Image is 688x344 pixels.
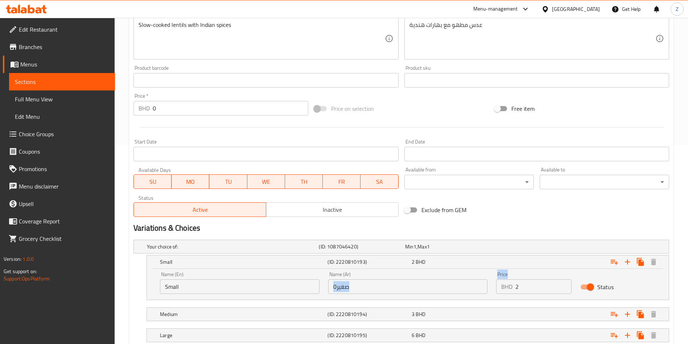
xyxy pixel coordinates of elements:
[540,175,669,189] div: ​
[416,257,425,267] span: BHD
[327,311,408,318] h5: (ID: 2220810194)
[19,199,109,208] span: Upsell
[412,309,415,319] span: 3
[323,174,361,189] button: FR
[427,242,430,251] span: 1
[250,177,282,187] span: WE
[501,282,512,291] p: BHD
[608,329,621,342] button: Add choice group
[634,308,647,321] button: Clone new choice
[160,258,325,266] h5: Small
[511,104,535,113] span: Free item
[160,279,320,294] input: Enter name En
[137,177,169,187] span: SU
[3,178,115,195] a: Menu disclaimer
[3,195,115,213] a: Upsell
[608,255,621,268] button: Add choice group
[417,242,427,251] span: Max
[361,174,398,189] button: SA
[137,205,263,215] span: Active
[269,205,396,215] span: Inactive
[19,165,109,173] span: Promotions
[647,329,660,342] button: Delete Large
[139,104,150,113] p: BHD
[174,177,206,187] span: MO
[9,90,115,108] a: Full Menu View
[209,174,247,189] button: TU
[9,73,115,90] a: Sections
[19,43,109,51] span: Branches
[409,21,655,56] textarea: عدس مطهو مع بهارات هندية
[15,77,109,86] span: Sections
[676,5,679,13] span: Z
[19,182,109,191] span: Menu disclaimer
[404,175,534,189] div: ​
[133,202,266,217] button: Active
[147,243,316,250] h5: Your choice of:
[621,329,634,342] button: Add new choice
[147,308,669,321] div: Expand
[412,331,415,340] span: 6
[20,60,109,69] span: Menus
[9,108,115,125] a: Edit Menu
[15,95,109,104] span: Full Menu View
[328,279,488,294] input: Enter name Ar
[160,332,325,339] h5: Large
[331,104,374,113] span: Price on selection
[4,254,21,264] span: Version:
[634,329,647,342] button: Clone new choice
[327,332,408,339] h5: (ID: 2220810195)
[412,257,415,267] span: 2
[212,177,244,187] span: TU
[3,230,115,247] a: Grocery Checklist
[647,255,660,268] button: Delete Small
[15,112,109,121] span: Edit Menu
[597,283,614,291] span: Status
[473,5,518,13] div: Menu-management
[133,223,669,234] h2: Variations & Choices
[172,174,209,189] button: MO
[405,242,413,251] span: Min
[515,279,572,294] input: Please enter price
[147,255,669,268] div: Expand
[621,255,634,268] button: Add new choice
[319,243,402,250] h5: (ID: 1087046420)
[153,101,308,116] input: Please enter price
[3,38,115,56] a: Branches
[3,56,115,73] a: Menus
[139,21,384,56] textarea: Slow-cooked lentils with Indian spices
[416,309,425,319] span: BHD
[363,177,395,187] span: SA
[288,177,320,187] span: TH
[285,174,323,189] button: TH
[19,234,109,243] span: Grocery Checklist
[147,329,669,342] div: Expand
[266,202,399,217] button: Inactive
[133,73,398,88] input: Please enter product barcode
[405,243,488,250] div: ,
[647,308,660,321] button: Delete Medium
[3,125,115,143] a: Choice Groups
[247,174,285,189] button: WE
[552,5,600,13] div: [GEOGRAPHIC_DATA]
[326,177,358,187] span: FR
[3,21,115,38] a: Edit Restaurant
[4,267,37,276] span: Get support on:
[19,25,109,34] span: Edit Restaurant
[421,206,466,214] span: Exclude from GEM
[608,308,621,321] button: Add choice group
[22,254,34,264] span: 1.0.0
[3,143,115,160] a: Coupons
[634,255,647,268] button: Clone new choice
[327,258,408,266] h5: (ID: 2220810193)
[19,217,109,226] span: Coverage Report
[4,274,50,283] a: Support.OpsPlatform
[160,311,325,318] h5: Medium
[3,160,115,178] a: Promotions
[19,147,109,156] span: Coupons
[133,174,172,189] button: SU
[134,240,669,253] div: Expand
[19,130,109,138] span: Choice Groups
[621,308,634,321] button: Add new choice
[404,73,669,88] input: Please enter product sku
